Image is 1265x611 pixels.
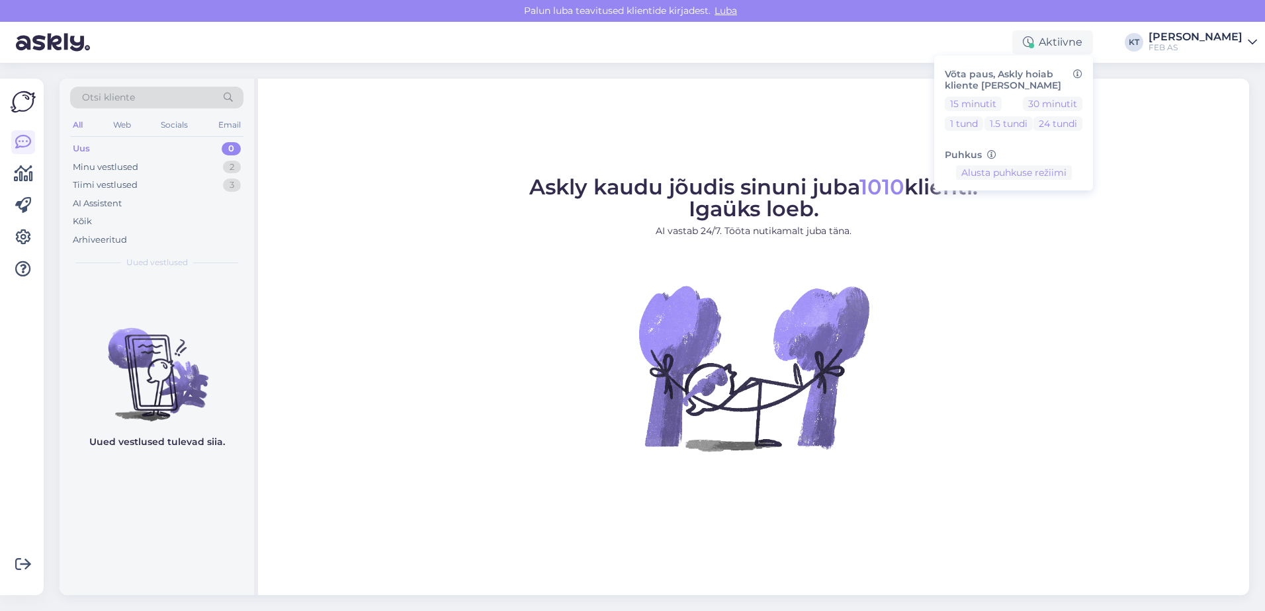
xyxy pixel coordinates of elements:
[126,257,188,268] span: Uued vestlused
[859,174,904,200] span: 1010
[11,89,36,114] img: Askly Logo
[82,91,135,104] span: Otsi kliente
[60,304,254,423] img: No chats
[73,142,90,155] div: Uus
[222,142,241,155] div: 0
[223,179,241,192] div: 3
[711,5,741,17] span: Luba
[223,161,241,174] div: 2
[956,165,1072,180] button: Alusta puhkuse režiimi
[984,116,1033,131] button: 1.5 tundi
[945,69,1082,91] h6: Võta paus, Askly hoiab kliente [PERSON_NAME]
[945,116,983,131] button: 1 tund
[73,197,122,210] div: AI Assistent
[73,233,127,247] div: Arhiveeritud
[1149,32,1243,42] div: [PERSON_NAME]
[216,116,243,134] div: Email
[529,174,978,222] span: Askly kaudu jõudis sinuni juba klienti. Igaüks loeb.
[1149,32,1257,53] a: [PERSON_NAME]FEB AS
[1033,116,1082,131] button: 24 tundi
[110,116,134,134] div: Web
[70,116,85,134] div: All
[529,224,978,238] p: AI vastab 24/7. Tööta nutikamalt juba täna.
[1149,42,1243,53] div: FEB AS
[73,215,92,228] div: Kõik
[634,249,873,487] img: No Chat active
[945,149,1082,161] h6: Puhkus
[73,179,138,192] div: Tiimi vestlused
[89,435,225,449] p: Uued vestlused tulevad siia.
[1023,97,1082,111] button: 30 minutit
[945,97,1002,111] button: 15 minutit
[1125,33,1143,52] div: KT
[158,116,191,134] div: Socials
[1012,30,1093,54] div: Aktiivne
[73,161,138,174] div: Minu vestlused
